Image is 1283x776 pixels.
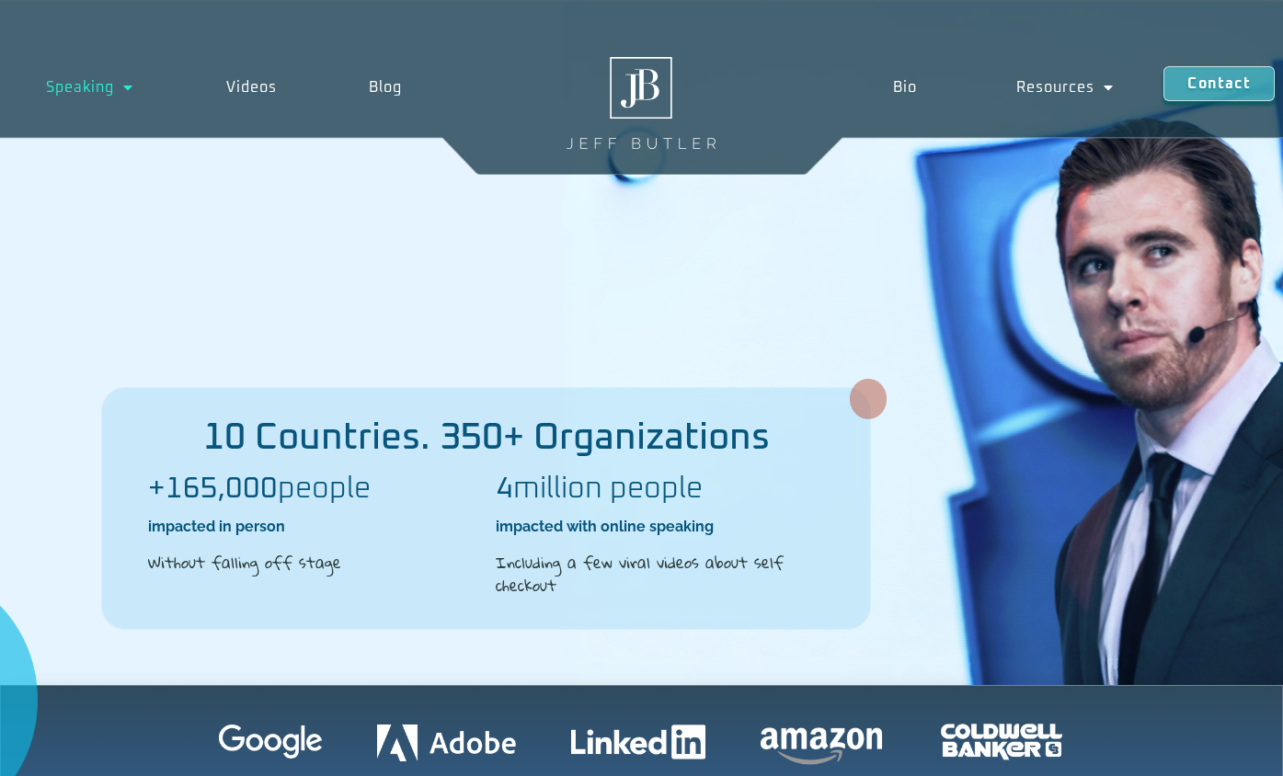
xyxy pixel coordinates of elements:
[496,474,513,504] b: 4
[967,66,1163,108] a: Resources
[148,474,477,504] h2: people
[148,474,278,504] b: +165,000
[1163,66,1274,101] a: Contact
[148,517,477,537] h2: impacted in person
[323,66,449,108] a: Blog
[148,551,477,575] h2: Without falling off stage
[496,474,825,504] h2: million people
[102,419,870,456] h2: 10 Countries. 350+ Organizations
[496,551,825,598] h2: Including a few viral videos about self checkout
[843,66,1164,108] nav: Menu
[496,517,825,537] h2: impacted with online speaking
[180,66,324,108] a: Videos
[843,66,967,108] a: Bio
[1187,76,1250,91] span: Contact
